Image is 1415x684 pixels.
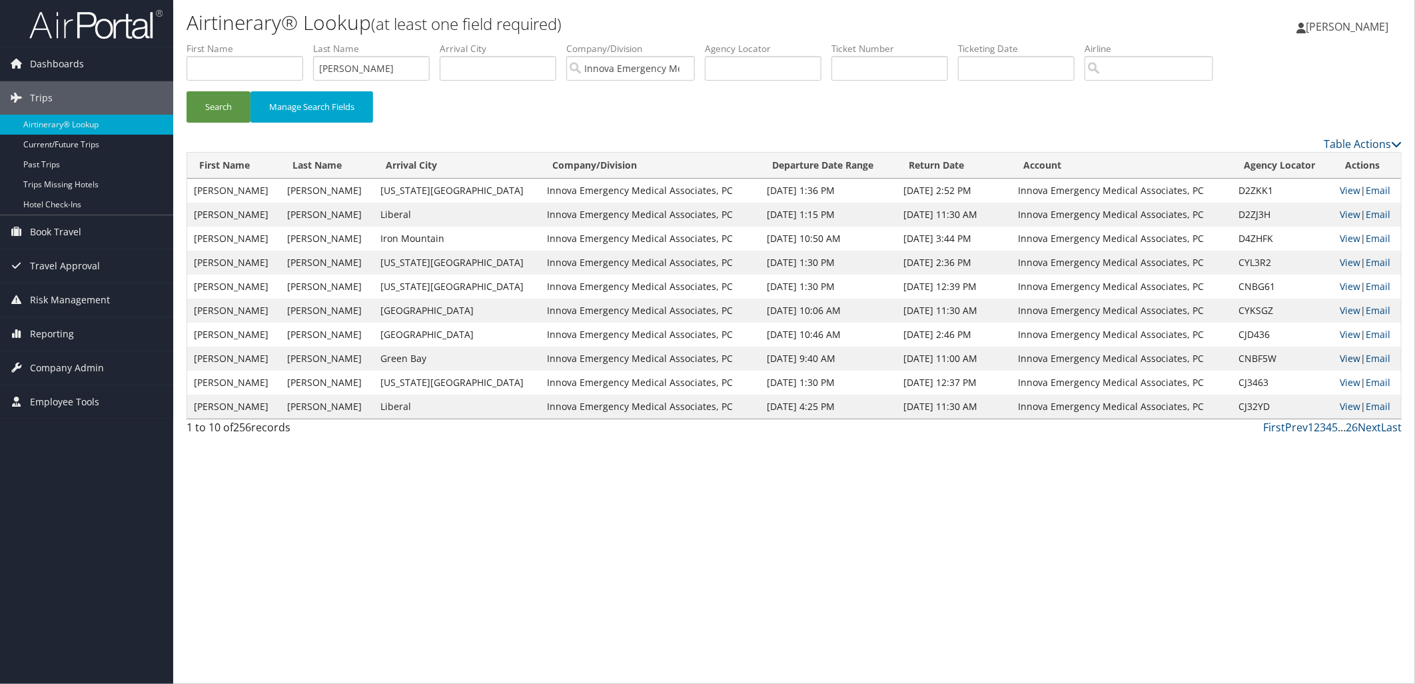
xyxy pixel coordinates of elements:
a: View [1340,376,1360,389]
td: [DATE] 2:36 PM [897,251,1012,275]
td: [PERSON_NAME] [187,299,280,323]
span: Risk Management [30,283,110,317]
td: [DATE] 2:46 PM [897,323,1012,347]
a: View [1340,208,1360,221]
td: [PERSON_NAME] [280,275,374,299]
td: | [1333,347,1401,371]
td: Innova Emergency Medical Associates, PC [1012,203,1232,227]
td: [PERSON_NAME] [187,347,280,371]
a: Email [1366,352,1390,365]
a: View [1340,352,1360,365]
td: Innova Emergency Medical Associates, PC [540,251,760,275]
td: [PERSON_NAME] [280,227,374,251]
span: Company Admin [30,351,104,385]
td: [PERSON_NAME] [187,395,280,419]
a: View [1340,400,1360,413]
td: Innova Emergency Medical Associates, PC [1012,323,1232,347]
td: Innova Emergency Medical Associates, PC [1012,371,1232,395]
label: First Name [187,42,313,55]
td: [DATE] 3:44 PM [897,227,1012,251]
span: Travel Approval [30,249,100,283]
a: View [1340,280,1360,293]
td: [DATE] 1:30 PM [761,251,897,275]
td: | [1333,395,1401,419]
td: [US_STATE][GEOGRAPHIC_DATA] [374,371,540,395]
td: [DATE] 11:30 AM [897,299,1012,323]
label: Last Name [313,42,440,55]
td: Liberal [374,395,540,419]
td: Innova Emergency Medical Associates, PC [540,299,760,323]
td: [PERSON_NAME] [187,371,280,395]
td: | [1333,323,1401,347]
td: [DATE] 12:37 PM [897,371,1012,395]
th: First Name: activate to sort column ascending [187,153,280,179]
td: Innova Emergency Medical Associates, PC [1012,395,1232,419]
span: Dashboards [30,47,84,81]
td: [DATE] 10:06 AM [761,299,897,323]
span: [PERSON_NAME] [1306,19,1388,34]
th: Departure Date Range: activate to sort column ascending [761,153,897,179]
td: [DATE] 11:30 AM [897,395,1012,419]
span: Reporting [30,317,74,351]
td: [PERSON_NAME] [187,179,280,203]
a: Email [1366,232,1390,245]
td: [DATE] 2:52 PM [897,179,1012,203]
td: [PERSON_NAME] [280,203,374,227]
label: Company/Division [566,42,705,55]
td: [PERSON_NAME] [280,251,374,275]
td: [PERSON_NAME] [280,323,374,347]
label: Arrival City [440,42,566,55]
span: Employee Tools [30,385,99,419]
td: [DATE] 10:46 AM [761,323,897,347]
a: View [1340,256,1360,269]
a: Prev [1285,420,1308,435]
td: Iron Mountain [374,227,540,251]
td: | [1333,371,1401,395]
td: Liberal [374,203,540,227]
td: [DATE] 11:00 AM [897,347,1012,371]
td: Innova Emergency Medical Associates, PC [540,347,760,371]
a: View [1340,232,1360,245]
a: [PERSON_NAME] [1296,7,1402,47]
button: Manage Search Fields [250,91,373,123]
th: Last Name: activate to sort column ascending [280,153,374,179]
td: | [1333,275,1401,299]
a: Email [1366,328,1390,341]
td: Innova Emergency Medical Associates, PC [540,275,760,299]
td: D4ZHFK [1232,227,1333,251]
a: View [1340,304,1360,317]
a: Table Actions [1324,137,1402,151]
td: [DATE] 4:25 PM [761,395,897,419]
a: 5 [1332,420,1338,435]
td: D2ZKK1 [1232,179,1333,203]
h1: Airtinerary® Lookup [187,9,997,37]
td: [DATE] 10:50 AM [761,227,897,251]
th: Company/Division [540,153,760,179]
td: [US_STATE][GEOGRAPHIC_DATA] [374,251,540,275]
th: Arrival City: activate to sort column ascending [374,153,540,179]
td: Innova Emergency Medical Associates, PC [540,179,760,203]
span: Book Travel [30,215,81,249]
td: Innova Emergency Medical Associates, PC [540,323,760,347]
td: CJD436 [1232,323,1333,347]
td: [DATE] 1:30 PM [761,371,897,395]
td: [US_STATE][GEOGRAPHIC_DATA] [374,179,540,203]
td: [DATE] 1:15 PM [761,203,897,227]
td: | [1333,299,1401,323]
a: Email [1366,208,1390,221]
td: Innova Emergency Medical Associates, PC [1012,347,1232,371]
td: | [1333,203,1401,227]
a: First [1263,420,1285,435]
td: Innova Emergency Medical Associates, PC [1012,251,1232,275]
div: 1 to 10 of records [187,419,476,442]
td: [PERSON_NAME] [280,371,374,395]
td: Innova Emergency Medical Associates, PC [540,227,760,251]
td: [DATE] 1:36 PM [761,179,897,203]
a: 4 [1326,420,1332,435]
a: View [1340,184,1360,197]
td: CYKSGZ [1232,299,1333,323]
td: [DATE] 11:30 AM [897,203,1012,227]
span: 256 [233,420,251,435]
label: Agency Locator [705,42,831,55]
td: CJ32YD [1232,395,1333,419]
